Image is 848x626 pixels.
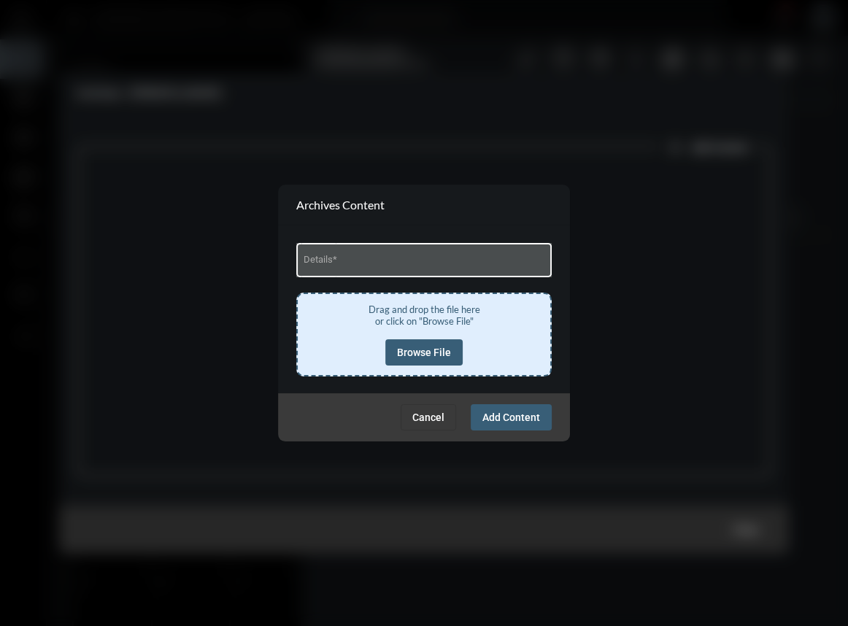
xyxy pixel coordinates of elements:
div: Drag and drop the file here or click on "Browse File" [307,304,541,327]
span: Browse File [397,347,451,358]
button: Cancel [401,404,456,430]
h2: Archives Content [296,198,385,212]
span: Cancel [412,411,444,423]
button: Add Content [471,404,552,430]
button: Browse File [385,339,463,366]
span: Add Content [482,411,540,423]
